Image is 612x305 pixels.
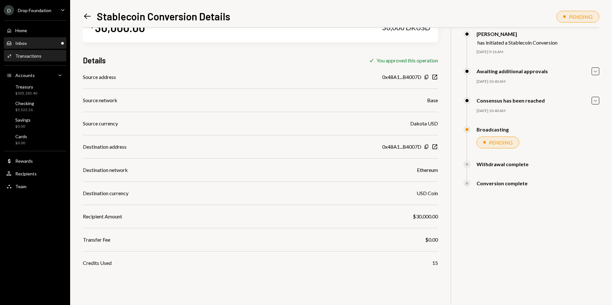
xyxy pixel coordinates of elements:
[477,161,528,167] div: Withdrawal complete
[4,132,66,147] a: Cards$0.00
[15,91,37,96] div: $305,185.40
[83,259,112,267] div: Credits Used
[15,184,26,189] div: Team
[432,259,438,267] div: 15
[4,50,66,61] a: Transactions
[15,171,37,176] div: Recipients
[83,166,128,174] div: Destination network
[83,96,117,104] div: Source network
[477,49,599,55] div: [DATE] 9:16 AM
[15,117,31,123] div: Savings
[97,10,230,23] h1: Stablecoin Conversion Details
[477,39,557,46] div: has initiated a Stablecoin Conversion
[15,73,35,78] div: Accounts
[4,99,66,114] a: Checking$5,522.26
[410,120,438,127] div: Dakota USD
[376,57,438,63] div: You approved this operation
[477,97,545,103] div: Consensus has been reached
[83,143,127,151] div: Destination address
[15,53,41,59] div: Transactions
[4,155,66,167] a: Rewards
[83,236,110,244] div: Transfer Fee
[4,115,66,131] a: Savings$0.00
[477,180,528,186] div: Conversion complete
[15,158,33,164] div: Rewards
[477,31,557,37] div: [PERSON_NAME]
[413,213,438,220] div: $30,000.00
[15,101,34,106] div: Checking
[4,82,66,97] a: Treasury$305,185.40
[83,213,122,220] div: Recipient Amount
[15,124,31,129] div: $0.00
[18,8,51,13] div: Drop Foundation
[4,5,14,15] div: D
[15,107,34,113] div: $5,522.26
[417,189,438,197] div: USD Coin
[477,68,548,74] div: Awaiting additional approvals
[382,143,421,151] div: 0x48A1...B4007D
[427,96,438,104] div: Base
[15,140,27,146] div: $0.00
[4,25,66,36] a: Home
[83,189,128,197] div: Destination currency
[477,79,599,84] div: [DATE] 10:40 AM
[569,14,593,20] div: PENDING
[15,28,27,33] div: Home
[477,108,599,114] div: [DATE] 10:40 AM
[83,55,106,66] h3: Details
[15,40,27,46] div: Inbox
[4,181,66,192] a: Team
[425,236,438,244] div: $0.00
[477,126,509,132] div: Broadcasting
[4,37,66,49] a: Inbox
[15,84,37,89] div: Treasury
[83,120,118,127] div: Source currency
[489,139,513,145] div: PENDING
[15,134,27,139] div: Cards
[4,168,66,179] a: Recipients
[382,73,421,81] div: 0x48A1...B4007D
[417,166,438,174] div: Ethereum
[4,69,66,81] a: Accounts
[83,73,116,81] div: Source address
